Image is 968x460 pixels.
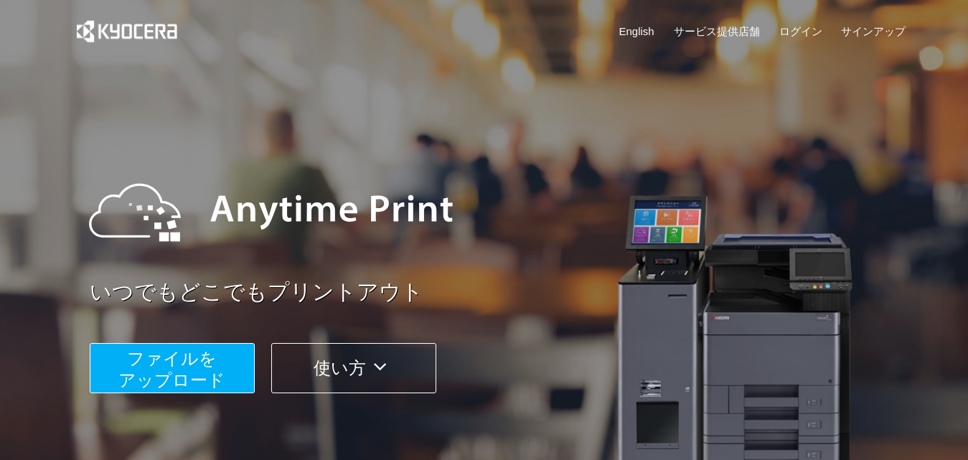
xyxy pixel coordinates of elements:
a: サービス提供店舗 [674,24,760,39]
a: English [619,24,654,39]
button: ファイルを​​アップロード [90,343,255,393]
a: いつでもどこでもプリントアウト [90,277,915,308]
a: ログイン [779,24,822,39]
a: サインアップ [841,24,906,39]
button: 使い方 [271,343,436,393]
span: ファイルを ​​アップロード [118,349,225,390]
